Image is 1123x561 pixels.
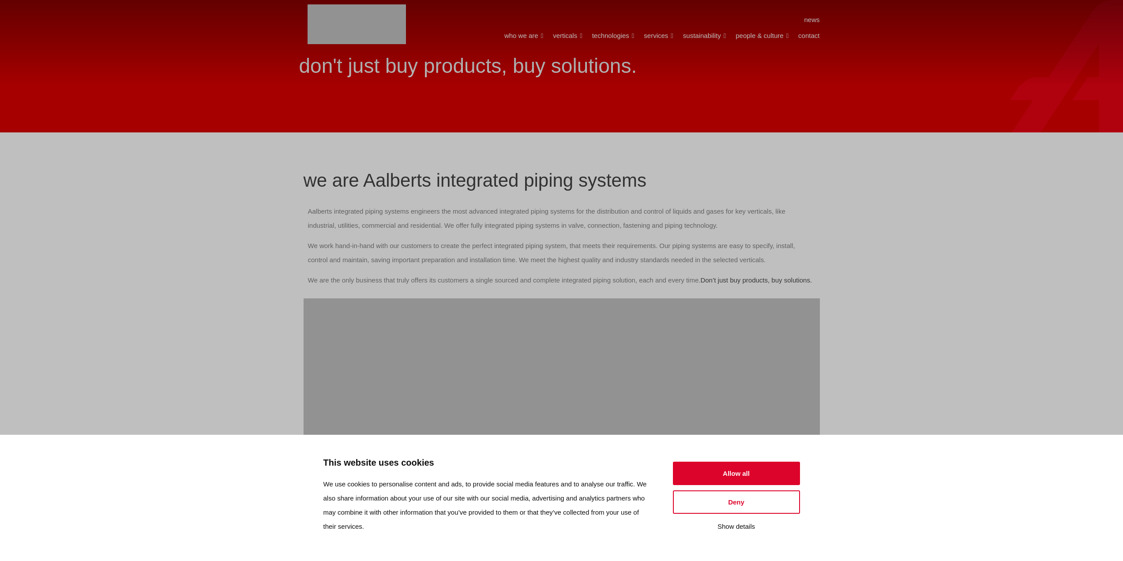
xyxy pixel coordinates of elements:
a: contact [798,27,819,45]
p: This website uses cookies [323,456,652,470]
button: Allow all [673,462,800,485]
p: We work hand-in-hand with our customers to create the perfect integrated piping system, that meet... [308,239,815,267]
p: We are the only business that truly offers its customers a single sourced and complete integrated... [308,273,815,287]
a: people & culture [736,27,789,45]
button: Show details [673,519,800,534]
p: We use cookies to personalise content and ads, to provide social media features and to analyse ou... [323,477,652,534]
a: sustainability [683,27,726,45]
a: who we are [504,27,543,45]
a: services [644,27,673,45]
h2: we are Aalberts integrated piping systems [304,170,820,191]
p: Aalberts integrated piping systems engineers the most advanced integrated piping systems for the ... [308,204,815,233]
strong: Don’t just buy products, buy solutions. [700,276,812,284]
nav: Menu [419,13,820,27]
a: technologies [592,27,635,45]
a: verticals [553,27,582,45]
button: Deny [673,490,800,514]
a: news [804,13,819,27]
